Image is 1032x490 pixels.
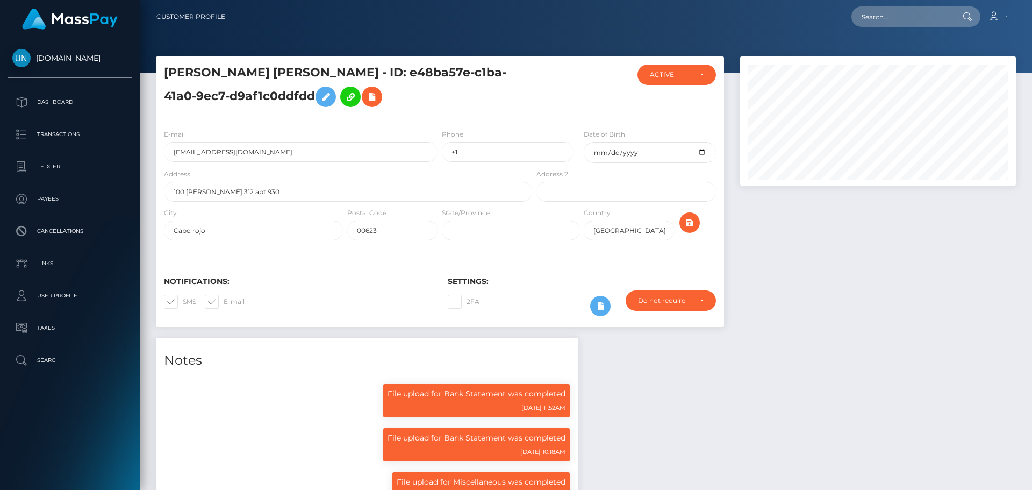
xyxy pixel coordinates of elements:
a: Payees [8,186,132,212]
div: Do not require [638,296,691,305]
a: Transactions [8,121,132,148]
a: Ledger [8,153,132,180]
label: Address 2 [536,169,568,179]
p: File upload for Bank Statement was completed [388,432,565,444]
a: Customer Profile [156,5,225,28]
input: Search... [851,6,952,27]
a: Search [8,347,132,374]
h4: Notes [164,351,570,370]
label: SMS [164,295,196,309]
a: User Profile [8,282,132,309]
img: Unlockt.me [12,49,31,67]
p: Taxes [12,320,127,336]
button: ACTIVE [637,65,716,85]
label: Date of Birth [584,130,625,139]
label: City [164,208,177,218]
label: State/Province [442,208,490,218]
p: Search [12,352,127,368]
label: Country [584,208,611,218]
p: User Profile [12,288,127,304]
p: Transactions [12,126,127,143]
p: File upload for Miscellaneous was completed [397,477,565,488]
small: [DATE] 10:18AM [520,448,565,456]
label: Phone [442,130,463,139]
label: Address [164,169,190,179]
p: Ledger [12,159,127,175]
p: File upload for Bank Statement was completed [388,388,565,400]
p: Dashboard [12,94,127,110]
a: Taxes [8,315,132,342]
img: MassPay Logo [22,9,118,30]
div: ACTIVE [650,70,691,79]
a: Dashboard [8,89,132,116]
small: [DATE] 11:52AM [521,404,565,411]
h5: [PERSON_NAME] [PERSON_NAME] - ID: e48ba57e-c1ba-41a0-9ec7-d9af1c0ddfdd [164,65,526,112]
a: Links [8,250,132,277]
p: Payees [12,191,127,207]
p: Links [12,255,127,272]
h6: Notifications: [164,277,432,286]
span: [DOMAIN_NAME] [8,53,132,63]
label: E-mail [164,130,185,139]
label: 2FA [448,295,479,309]
button: Do not require [626,290,716,311]
h6: Settings: [448,277,715,286]
p: Cancellations [12,223,127,239]
a: Cancellations [8,218,132,245]
label: Postal Code [347,208,386,218]
label: E-mail [205,295,245,309]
